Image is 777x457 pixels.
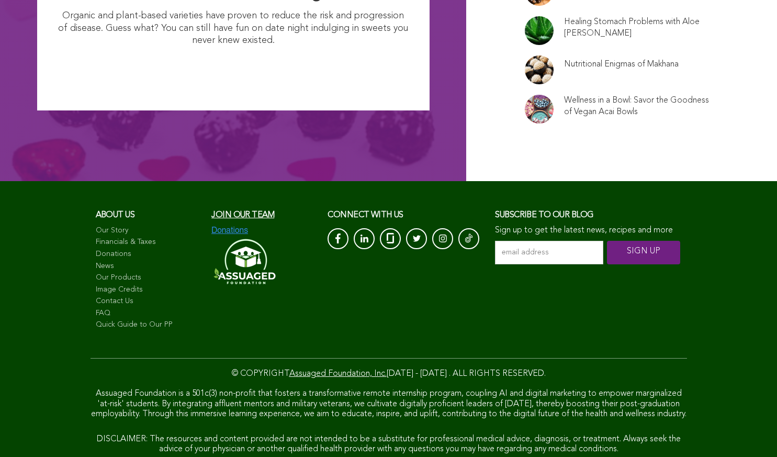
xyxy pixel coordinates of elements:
img: Assuaged-Foundation-Logo-White [211,236,276,287]
iframe: Chat Widget [725,407,777,457]
a: Financials & Taxes [96,237,201,248]
span: Assuaged Foundation is a 501c(3) non-profit that fosters a transformative remote internship progr... [91,389,686,418]
img: Tik-Tok-Icon [465,233,472,243]
a: Nutritional Enigmas of Makhana [564,59,679,70]
a: Assuaged Foundation, Inc. [289,370,387,378]
a: Quick Guide to Our PP [96,320,201,330]
a: Contact Us [96,296,201,307]
a: News [96,261,201,272]
span: © COPYRIGHT [DATE] - [DATE] . ALL RIGHTS RESERVED. [232,370,546,378]
p: Organic and plant-based varieties have proven to reduce the risk and progression of disease. Gues... [58,10,409,47]
a: Image Credits [96,285,201,295]
input: SIGN UP [607,241,680,264]
span: CONNECT with us [328,211,403,219]
span: About us [96,211,135,219]
input: email address [495,241,603,264]
img: I Want Organic Shopping For Less [130,52,336,90]
a: Donations [96,249,201,260]
a: Our Products [96,273,201,283]
p: Sign up to get the latest news, recipes and more [495,226,681,236]
a: FAQ [96,308,201,319]
img: glassdoor_White [387,233,394,243]
a: Wellness in a Bowl: Savor the Goodness of Vegan Acai Bowls [564,95,710,118]
img: Donations [211,226,248,235]
h3: Subscribe to our blog [495,207,681,223]
a: Healing Stomach Problems with Aloe [PERSON_NAME] [564,16,710,39]
a: Join our team [211,211,274,219]
span: DISCLAIMER: The resources and content provided are not intended to be a substitute for profession... [97,435,681,453]
a: Our Story [96,226,201,236]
